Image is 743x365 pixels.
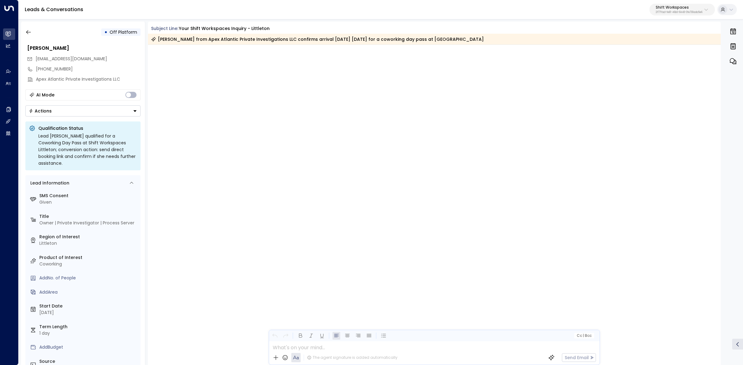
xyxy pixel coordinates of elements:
div: The agent signature is added automatically [307,355,398,360]
div: Lead [PERSON_NAME] qualified for a Coworking Day Pass at Shift Workspaces Littleton; conversion a... [38,133,137,167]
div: Given [39,199,138,206]
span: Cc Bcc [576,333,591,338]
div: AddBudget [39,344,138,350]
div: [PHONE_NUMBER] [36,66,141,72]
span: Subject Line: [151,25,178,32]
label: Title [39,213,138,220]
button: Actions [25,105,141,117]
div: Button group with a nested menu [25,105,141,117]
div: Owner | Private Investigator | Process Server [39,220,138,226]
div: • [104,27,107,38]
label: Region of Interest [39,234,138,240]
p: Shift Workspaces [656,6,702,9]
button: Redo [282,332,289,340]
label: Term Length [39,324,138,330]
div: AddArea [39,289,138,295]
a: Leads & Conversations [25,6,83,13]
label: Product of Interest [39,254,138,261]
div: Apex Atlantic Private Investigations LLC [36,76,141,83]
div: Lead Information [28,180,69,186]
div: [PERSON_NAME] from Apex Atlantic Private Investigations LLC confirms arrival [DATE] [DATE] for a ... [151,36,484,42]
button: Cc|Bcc [574,333,594,339]
p: Qualification Status [38,125,137,131]
span: [EMAIL_ADDRESS][DOMAIN_NAME] [36,56,107,62]
div: Littleton [39,240,138,247]
div: [PERSON_NAME] [27,45,141,52]
p: 2f771fad-fe81-46b0-8448-0fe730ada5e6 [656,11,702,14]
div: [DATE] [39,309,138,316]
label: Start Date [39,303,138,309]
label: Source [39,358,138,365]
div: Coworking [39,261,138,267]
label: SMS Consent [39,193,138,199]
span: Off Platform [110,29,137,35]
div: AI Mode [36,92,54,98]
div: Actions [29,108,52,114]
div: AddNo. of People [39,275,138,281]
button: Shift Workspaces2f771fad-fe81-46b0-8448-0fe730ada5e6 [650,4,715,15]
span: bbenson@apexatlanticpi.net [36,56,107,62]
div: 1 day [39,330,138,337]
div: Your Shift Workspaces Inquiry - Littleton [179,25,270,32]
button: Undo [271,332,279,340]
span: | [583,333,584,338]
